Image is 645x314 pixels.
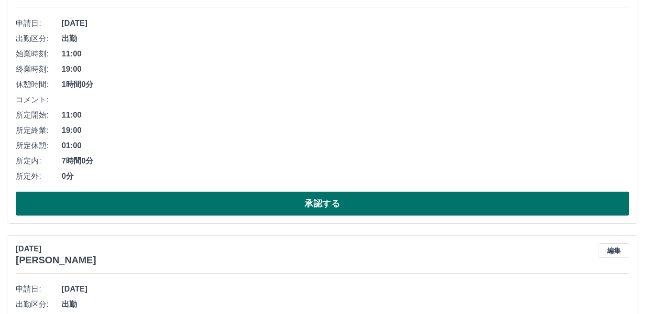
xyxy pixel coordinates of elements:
[62,171,629,182] span: 0分
[62,140,629,152] span: 01:00
[16,155,62,167] span: 所定内:
[16,109,62,121] span: 所定開始:
[16,33,62,44] span: 出勤区分:
[16,48,62,60] span: 始業時刻:
[62,283,629,295] span: [DATE]
[16,243,96,255] p: [DATE]
[16,94,62,106] span: コメント:
[62,155,629,167] span: 7時間0分
[16,255,96,266] h3: [PERSON_NAME]
[62,125,629,136] span: 19:00
[16,299,62,310] span: 出勤区分:
[16,79,62,90] span: 休憩時間:
[62,33,629,44] span: 出勤
[16,192,629,216] button: 承認する
[62,109,629,121] span: 11:00
[62,299,629,310] span: 出勤
[62,48,629,60] span: 11:00
[16,125,62,136] span: 所定終業:
[599,243,629,258] button: 編集
[16,140,62,152] span: 所定休憩:
[16,64,62,75] span: 終業時刻:
[62,79,629,90] span: 1時間0分
[62,18,629,29] span: [DATE]
[16,283,62,295] span: 申請日:
[16,18,62,29] span: 申請日:
[16,171,62,182] span: 所定外:
[62,64,629,75] span: 19:00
